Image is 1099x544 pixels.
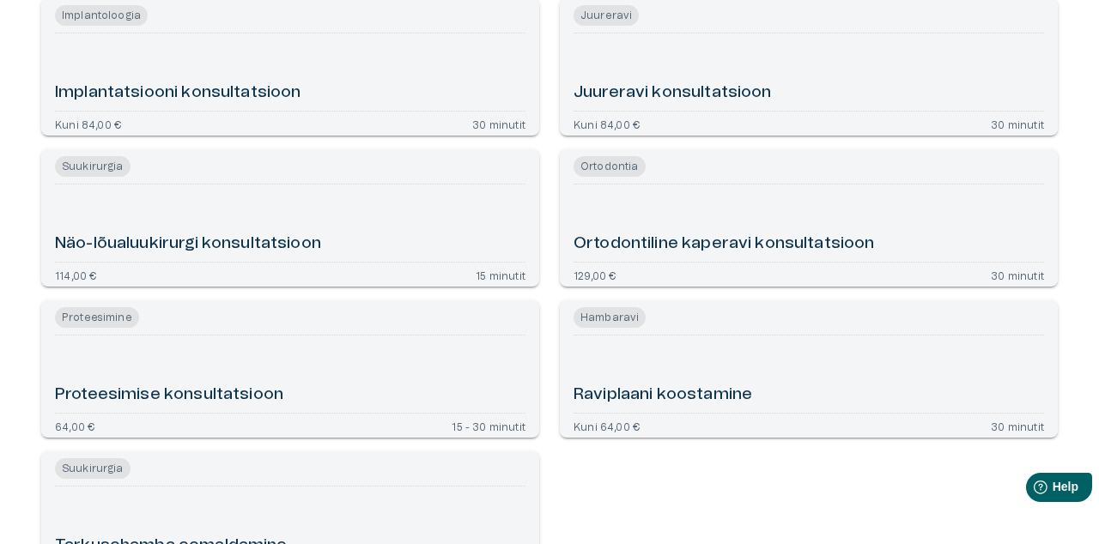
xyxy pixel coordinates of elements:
p: 30 minutit [991,420,1044,431]
span: Proteesimine [55,307,139,328]
iframe: Help widget launcher [965,466,1099,514]
a: Navigate to Raviplaani koostamine [560,300,1058,438]
span: Suukirurgia [55,458,131,479]
p: 64,00 € [55,420,94,431]
p: 129,00 € [574,269,616,280]
p: 30 minutit [472,118,525,129]
h6: Juureravi konsultatsioon [574,82,772,105]
a: Navigate to Proteesimise konsultatsioon [41,300,539,438]
p: 15 minutit [476,269,525,280]
p: Kuni 84,00 € [574,118,640,129]
h6: Proteesimise konsultatsioon [55,384,283,407]
a: Navigate to Näo-lõualuukirurgi konsultatsioon [41,149,539,287]
span: Suukirurgia [55,156,131,177]
span: Juureravi [574,5,639,26]
a: Navigate to Ortodontiline kaperavi konsultatsioon [560,149,1058,287]
p: 15 - 30 minutit [452,420,525,431]
h6: Näo-lõualuukirurgi konsultatsioon [55,233,321,256]
span: Implantoloogia [55,5,148,26]
p: 30 minutit [991,269,1044,280]
h6: Ortodontiline kaperavi konsultatsioon [574,233,875,256]
span: Ortodontia [574,156,646,177]
p: Kuni 84,00 € [55,118,121,129]
p: 114,00 € [55,269,96,280]
span: Hambaravi [574,307,646,328]
h6: Implantatsiooni konsultatsioon [55,82,301,105]
p: Kuni 64,00 € [574,420,640,431]
p: 30 minutit [991,118,1044,129]
h6: Raviplaani koostamine [574,384,752,407]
